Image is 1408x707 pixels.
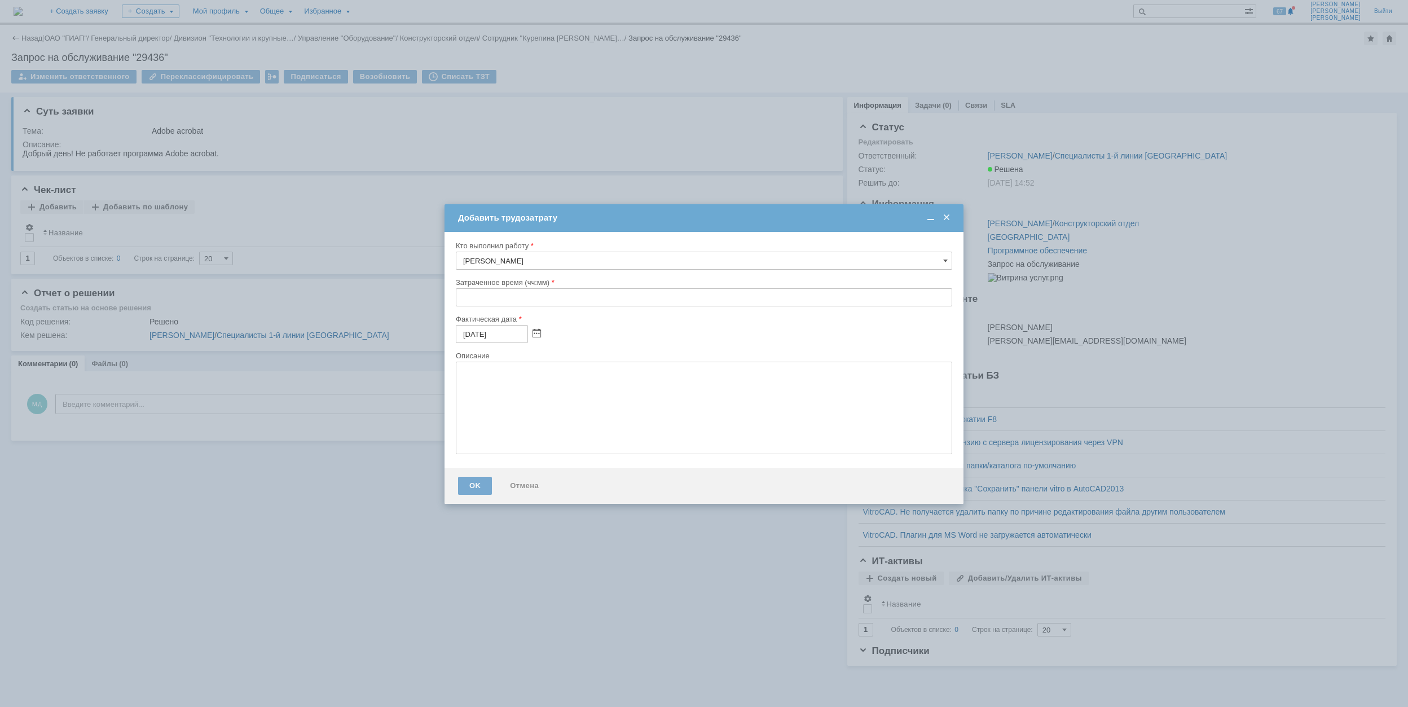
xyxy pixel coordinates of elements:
div: Описание [456,352,950,359]
span: Свернуть (Ctrl + M) [925,213,936,223]
span: Закрыть [941,213,952,223]
div: Затраченное время (чч:мм) [456,279,950,286]
div: Добавить трудозатрату [458,213,952,223]
div: Кто выполнил работу [456,242,950,249]
div: Фактическая дата [456,315,950,323]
